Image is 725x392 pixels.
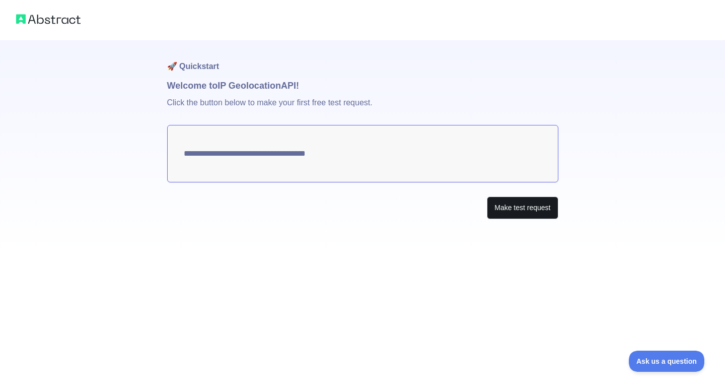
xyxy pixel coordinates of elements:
[167,79,558,93] h1: Welcome to IP Geolocation API!
[487,197,558,219] button: Make test request
[167,93,558,125] p: Click the button below to make your first free test request.
[629,351,705,372] iframe: Toggle Customer Support
[16,12,81,26] img: Abstract logo
[167,40,558,79] h1: 🚀 Quickstart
